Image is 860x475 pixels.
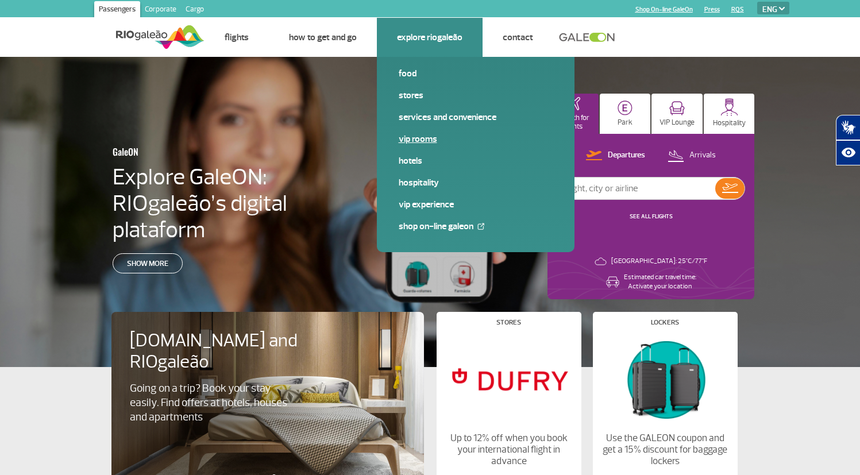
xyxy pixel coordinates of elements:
div: Plugin de acessibilidade da Hand Talk. [836,115,860,165]
a: Shop On-line GaleOn [399,220,553,233]
h4: Lockers [651,319,679,326]
a: Food [399,67,553,80]
h3: GaleON [113,140,304,164]
img: External Link Icon [477,223,484,230]
img: Stores [446,335,571,423]
img: hospitality.svg [720,98,738,116]
p: VIP Lounge [660,118,695,127]
a: VIP Rooms [399,133,553,145]
button: Arrivals [664,148,719,163]
a: Corporate [140,1,181,20]
a: Contact [503,32,533,43]
button: Abrir tradutor de língua de sinais. [836,115,860,140]
a: Hospitality [399,176,553,189]
p: Up to 12% off when you book your international flight in advance [446,432,571,467]
a: RQS [731,6,744,13]
a: Flights [225,32,249,43]
img: Lockers [602,335,727,423]
a: [DOMAIN_NAME] and RIOgaleãoGoing on a trip? Book your stay easily. Find offers at hotels, houses ... [130,330,406,424]
p: Use the GALEON coupon and get a 15% discount for baggage lockers [602,432,727,467]
img: vipRoom.svg [669,101,685,115]
button: VIP Lounge [651,94,703,134]
a: Hotels [399,155,553,167]
h4: Explore GaleON: RIOgaleão’s digital plataform [113,164,361,243]
a: Show more [113,253,183,273]
p: Arrivals [689,150,716,161]
input: Flight, city or airline [557,177,715,199]
p: Hospitality [713,119,746,128]
a: Explore RIOgaleão [397,32,462,43]
button: SEE ALL FLIGHTS [626,212,676,221]
button: Hospitality [704,94,755,134]
a: Shop On-line GaleOn [635,6,693,13]
p: Park [618,118,633,127]
a: Press [704,6,720,13]
a: Passengers [94,1,140,20]
a: Cargo [181,1,209,20]
button: Departures [583,148,649,163]
a: VIP Experience [399,198,553,211]
p: Departures [608,150,645,161]
h4: Stores [496,319,521,326]
a: Stores [399,89,553,102]
a: SEE ALL FLIGHTS [630,213,673,220]
button: Abrir recursos assistivos. [836,140,860,165]
a: How to get and go [289,32,357,43]
p: [GEOGRAPHIC_DATA]: 25°C/77°F [611,257,707,266]
a: Services and Convenience [399,111,553,123]
p: Going on a trip? Book your stay easily. Find offers at hotels, houses and apartments [130,381,293,424]
img: carParkingHome.svg [618,101,633,115]
h4: [DOMAIN_NAME] and RIOgaleão [130,330,313,373]
button: Park [600,94,651,134]
p: Estimated car travel time: Activate your location [624,273,696,291]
